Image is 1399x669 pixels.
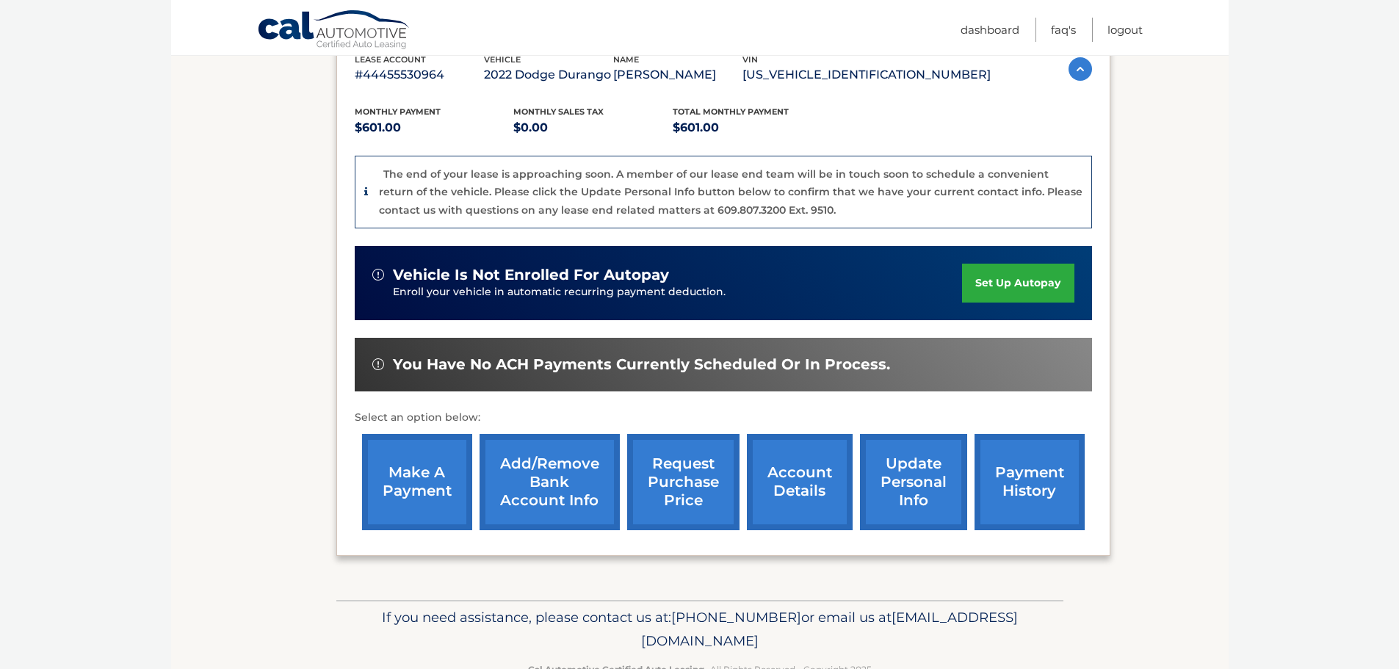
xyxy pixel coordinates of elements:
[393,266,669,284] span: vehicle is not enrolled for autopay
[975,434,1085,530] a: payment history
[379,167,1082,217] p: The end of your lease is approaching soon. A member of our lease end team will be in touch soon t...
[627,434,740,530] a: request purchase price
[747,434,853,530] a: account details
[613,54,639,65] span: name
[355,65,484,85] p: #44455530964
[355,409,1092,427] p: Select an option below:
[484,54,521,65] span: vehicle
[393,284,963,300] p: Enroll your vehicle in automatic recurring payment deduction.
[355,106,441,117] span: Monthly Payment
[480,434,620,530] a: Add/Remove bank account info
[257,10,411,52] a: Cal Automotive
[673,106,789,117] span: Total Monthly Payment
[1107,18,1143,42] a: Logout
[962,264,1074,303] a: set up autopay
[1051,18,1076,42] a: FAQ's
[961,18,1019,42] a: Dashboard
[513,106,604,117] span: Monthly sales Tax
[355,117,514,138] p: $601.00
[355,54,426,65] span: lease account
[393,355,890,374] span: You have no ACH payments currently scheduled or in process.
[484,65,613,85] p: 2022 Dodge Durango
[613,65,742,85] p: [PERSON_NAME]
[372,358,384,370] img: alert-white.svg
[346,606,1054,653] p: If you need assistance, please contact us at: or email us at
[671,609,801,626] span: [PHONE_NUMBER]
[742,65,991,85] p: [US_VEHICLE_IDENTIFICATION_NUMBER]
[673,117,832,138] p: $601.00
[860,434,967,530] a: update personal info
[1069,57,1092,81] img: accordion-active.svg
[742,54,758,65] span: vin
[372,269,384,281] img: alert-white.svg
[513,117,673,138] p: $0.00
[362,434,472,530] a: make a payment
